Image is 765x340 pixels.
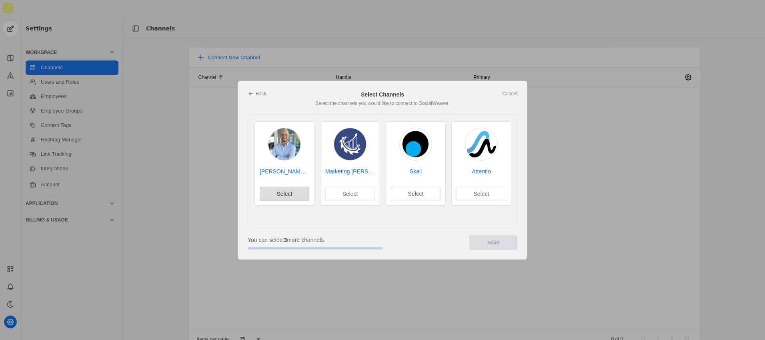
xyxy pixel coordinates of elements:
[457,187,506,201] button: Select
[260,167,309,175] a: [PERSON_NAME], MBA
[334,128,366,160] img: cache
[248,236,325,244] span: You can select more channels.
[248,100,517,107] div: Select the channels you would like to connect to SocialWeaver.
[503,91,517,97] a: Cancel
[400,128,432,160] img: cache
[248,91,517,99] div: Select Channels
[408,190,424,198] span: Select
[457,167,506,175] a: Attentio
[391,167,441,175] a: Skail
[284,237,287,243] span: 3
[465,128,497,160] img: cache
[325,187,375,201] button: Select
[391,187,441,201] button: Select
[474,190,489,198] span: Select
[342,190,358,198] span: Select
[325,167,375,175] a: Marketing [PERSON_NAME]
[260,187,309,201] button: Select
[268,128,300,160] img: cache
[248,91,266,97] a: Back
[277,190,292,198] span: Select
